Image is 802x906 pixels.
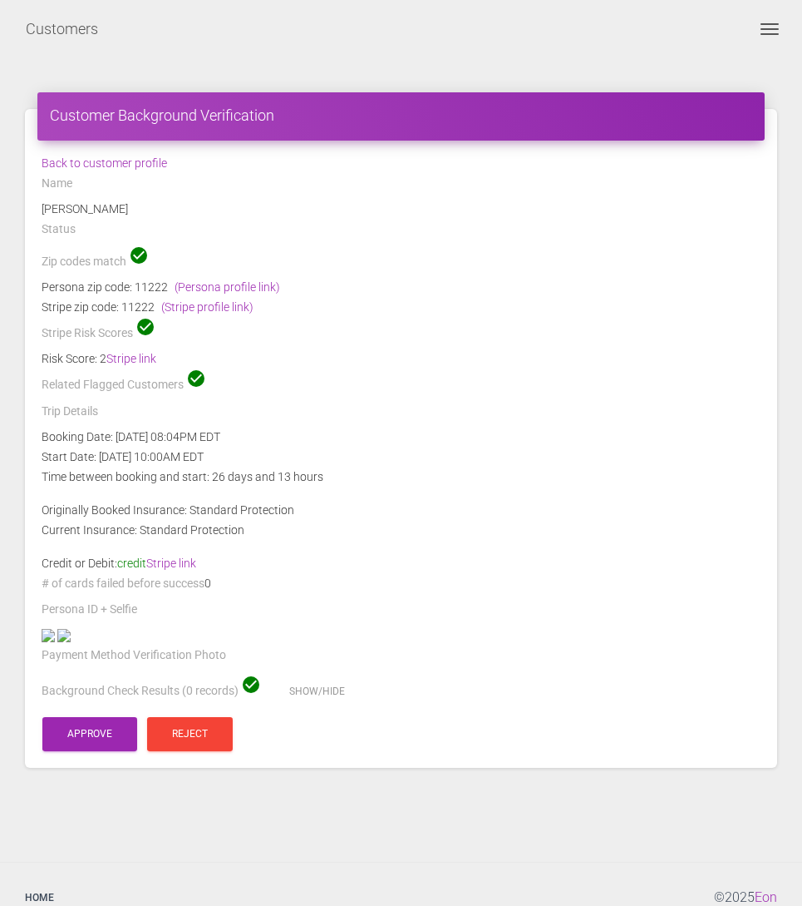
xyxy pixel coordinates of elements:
[42,349,760,369] div: Risk Score: 2
[42,717,137,751] button: Approve
[42,277,760,297] div: Persona zip code: 11222
[42,629,55,642] img: negative-dl-front-photo.jpg
[29,500,773,520] div: Originally Booked Insurance: Standard Protection
[42,377,184,394] label: Related Flagged Customers
[241,675,261,695] span: check_circle
[117,557,196,570] span: credit
[175,280,280,294] a: (Persona profile link)
[29,199,773,219] div: [PERSON_NAME]
[26,8,98,50] a: Customers
[42,325,133,342] label: Stripe Risk Scores
[161,300,253,314] a: (Stripe profile link)
[750,19,790,39] button: Toggle navigation
[755,889,777,905] a: Eon
[186,369,206,389] span: check_circle
[42,647,226,664] label: Payment Method Verification Photo
[106,352,156,365] a: Stripe link
[135,317,155,337] span: check_circle
[264,675,370,709] button: Show/Hide
[42,576,204,592] label: # of cards failed before success
[29,427,773,447] div: Booking Date: [DATE] 08:04PM EDT
[42,176,72,192] label: Name
[42,156,167,170] a: Back to customer profile
[57,629,71,642] img: 14465c-legacy-shared-us-central1%2Fselfiefile%2Fimage%2F937429924%2Fshrine_processed%2F8d4daced39...
[29,553,773,573] div: Credit or Debit:
[42,254,126,270] label: Zip codes match
[42,683,239,700] label: Background Check Results (0 records)
[29,467,773,487] div: Time between booking and start: 26 days and 13 hours
[29,573,773,599] div: 0
[50,105,752,126] h4: Customer Background Verification
[146,557,196,570] a: Stripe link
[42,297,760,317] div: Stripe zip code: 11222
[129,245,149,265] span: check_circle
[42,403,98,420] label: Trip Details
[29,447,773,467] div: Start Date: [DATE] 10:00AM EDT
[147,717,233,751] button: Reject
[42,602,137,618] label: Persona ID + Selfie
[29,520,773,540] div: Current Insurance: Standard Protection
[42,221,76,238] label: Status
